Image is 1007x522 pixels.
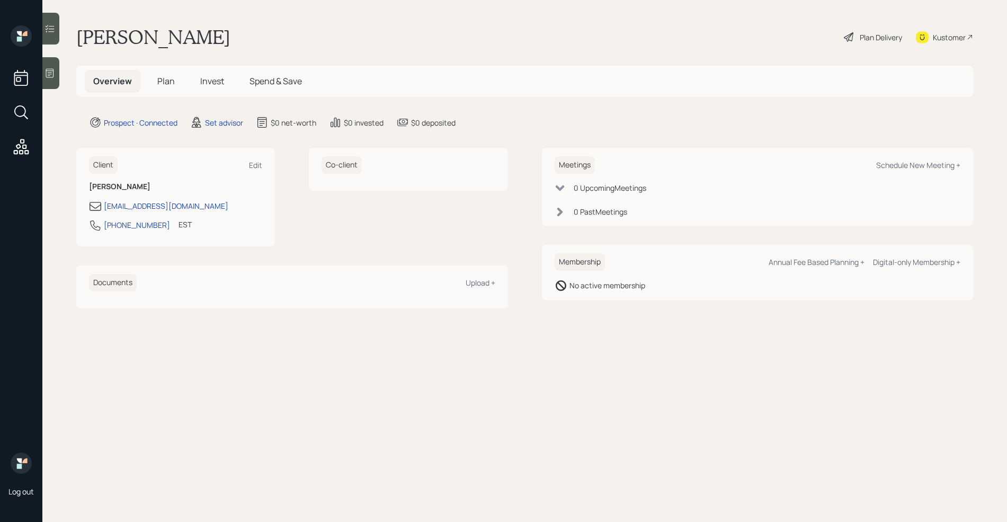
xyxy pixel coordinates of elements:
[104,200,228,211] div: [EMAIL_ADDRESS][DOMAIN_NAME]
[271,117,316,128] div: $0 net-worth
[876,160,960,170] div: Schedule New Meeting +
[574,182,646,193] div: 0 Upcoming Meeting s
[466,278,495,288] div: Upload +
[555,253,605,271] h6: Membership
[769,257,865,267] div: Annual Fee Based Planning +
[104,117,177,128] div: Prospect · Connected
[200,75,224,87] span: Invest
[249,75,302,87] span: Spend & Save
[322,156,362,174] h6: Co-client
[104,219,170,231] div: [PHONE_NUMBER]
[933,32,966,43] div: Kustomer
[205,117,243,128] div: Set advisor
[249,160,262,170] div: Edit
[569,280,645,291] div: No active membership
[76,25,230,49] h1: [PERSON_NAME]
[574,206,627,217] div: 0 Past Meeting s
[411,117,456,128] div: $0 deposited
[860,32,902,43] div: Plan Delivery
[8,486,34,497] div: Log out
[93,75,132,87] span: Overview
[344,117,384,128] div: $0 invested
[89,274,137,291] h6: Documents
[555,156,595,174] h6: Meetings
[873,257,960,267] div: Digital-only Membership +
[11,453,32,474] img: retirable_logo.png
[89,182,262,191] h6: [PERSON_NAME]
[157,75,175,87] span: Plan
[89,156,118,174] h6: Client
[179,219,192,230] div: EST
